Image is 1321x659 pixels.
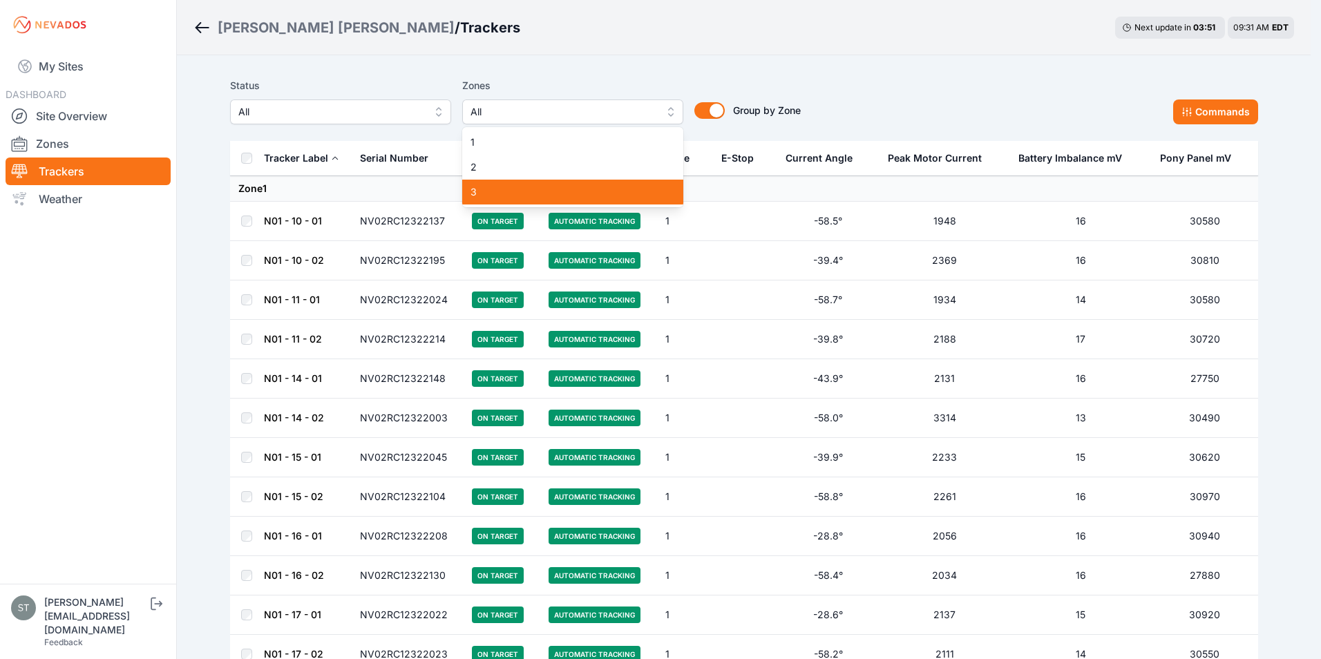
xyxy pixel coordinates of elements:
span: 3 [471,185,658,199]
span: All [471,104,656,120]
div: All [462,127,683,207]
button: All [462,99,683,124]
span: 1 [471,135,658,149]
span: 2 [471,160,658,174]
